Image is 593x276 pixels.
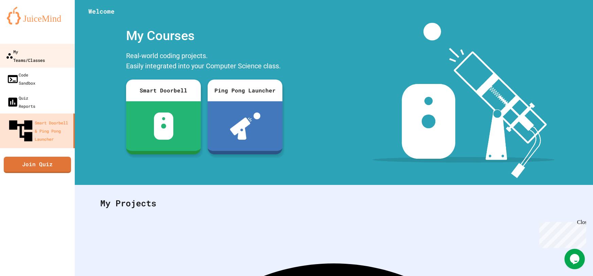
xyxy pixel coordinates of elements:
img: banner-image-my-projects.png [372,23,555,178]
div: My Projects [93,190,574,217]
div: My Teams/Classes [6,47,45,64]
div: Smart Doorbell & Ping Pong Launcher [7,117,71,145]
div: Chat with us now!Close [3,3,47,43]
div: Code Sandbox [7,71,35,87]
div: Ping Pong Launcher [208,80,282,101]
div: My Courses [123,23,286,49]
div: Real-world coding projects. Easily integrated into your Computer Science class. [123,49,286,74]
iframe: chat widget [537,219,586,248]
img: logo-orange.svg [7,7,68,24]
div: Quiz Reports [7,94,35,110]
div: Smart Doorbell [126,80,201,101]
img: sdb-white.svg [154,113,173,140]
iframe: chat widget [564,249,586,269]
img: ppl-with-ball.png [230,113,260,140]
a: Join Quiz [4,157,71,173]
